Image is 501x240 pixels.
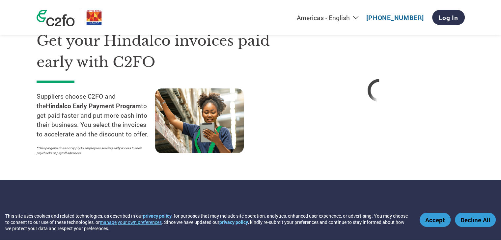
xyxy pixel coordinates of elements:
[420,213,451,227] button: Accept
[5,213,410,231] div: This site uses cookies and related technologies, as described in our , for purposes that may incl...
[366,13,424,22] a: [PHONE_NUMBER]
[455,213,496,227] button: Decline All
[37,10,75,26] img: c2fo logo
[219,219,248,225] a: privacy policy
[37,92,155,139] p: Suppliers choose C2FO and the to get paid faster and put more cash into their business. You selec...
[143,213,172,219] a: privacy policy
[100,219,162,225] button: manage your own preferences
[85,9,103,26] img: Hindalco
[46,102,141,110] strong: Hindalco Early Payment Program
[37,146,149,156] p: *This program does not apply to employees seeking early access to their paychecks or payroll adva...
[155,88,244,153] img: supply chain worker
[37,30,274,73] h1: Get your Hindalco invoices paid early with C2FO
[432,10,465,25] a: Log In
